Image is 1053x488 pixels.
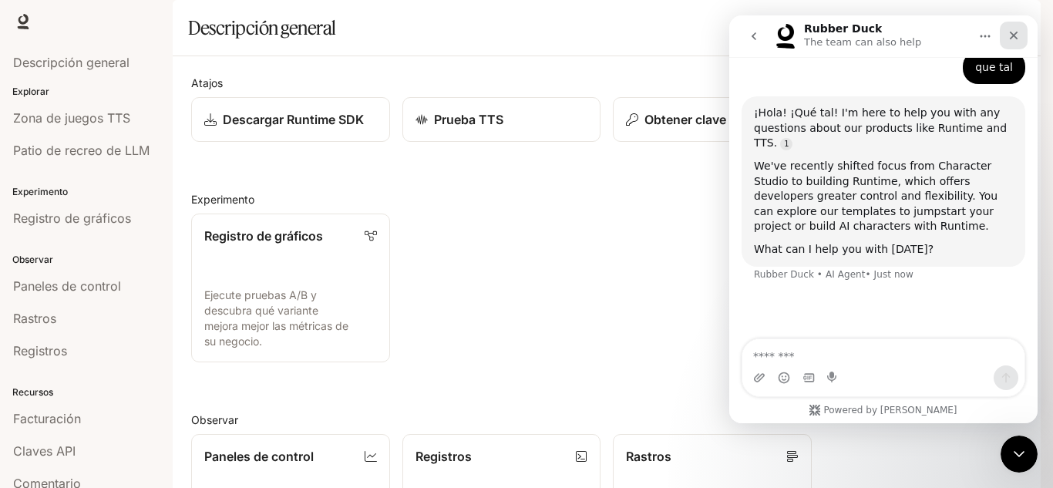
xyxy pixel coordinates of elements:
[191,214,390,362] a: Registro de gráficosEjecute pruebas A/B y descubra qué variante mejora mejor las métricas de su n...
[415,449,472,464] font: Registros
[204,449,314,464] font: Paneles de control
[191,413,238,426] font: Observar
[204,228,323,244] font: Registro de gráficos
[1001,436,1038,473] iframe: Chat en vivo de Intercom
[204,288,348,348] font: Ejecute pruebas A/B y descubra qué variante mejora mejor las métricas de su negocio.
[434,112,503,127] font: Prueba TTS
[613,97,812,142] button: Obtener clave API
[644,112,749,127] font: Obtener clave API
[729,15,1038,423] iframe: Chat en vivo de Intercom
[188,16,336,39] font: Descripción general
[191,97,390,142] a: Descargar Runtime SDK
[191,76,223,89] font: Atajos
[223,112,364,127] font: Descargar Runtime SDK
[191,193,254,206] font: Experimento
[402,97,601,142] a: Prueba TTS
[626,449,671,464] font: Rastros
